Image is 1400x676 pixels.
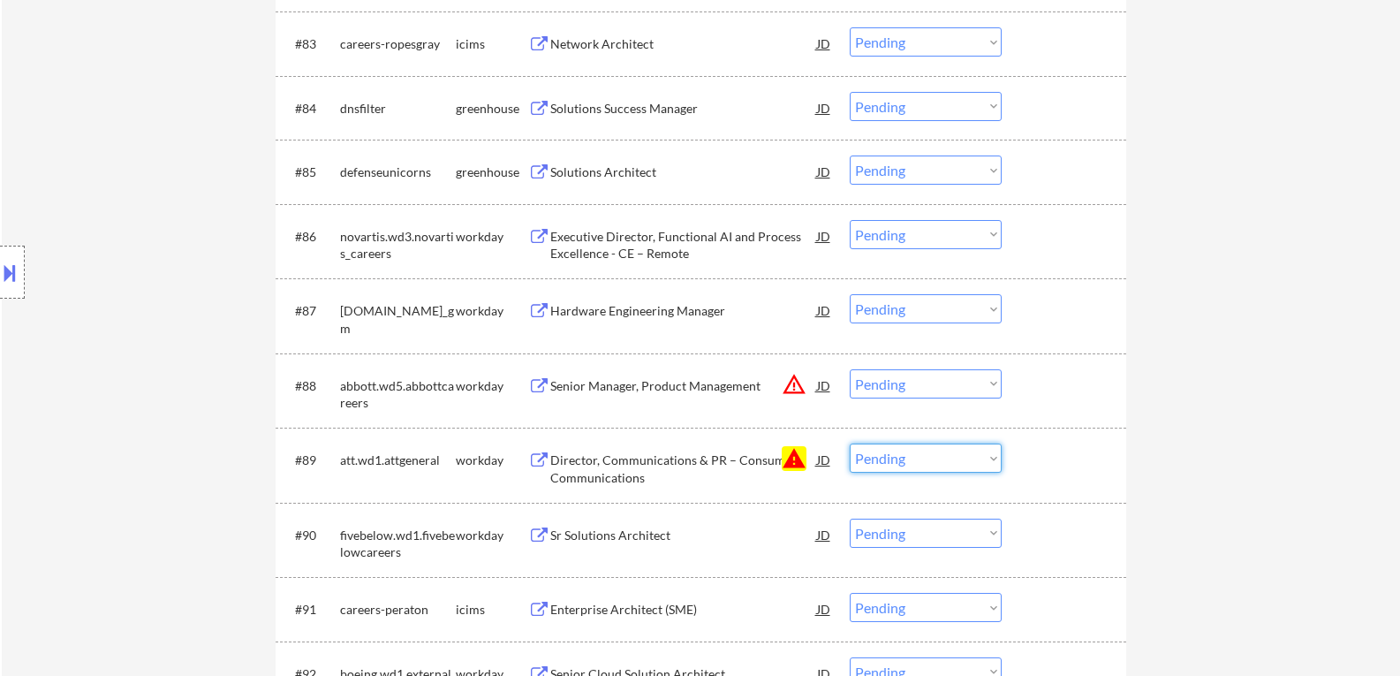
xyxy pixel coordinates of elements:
div: #90 [295,527,326,544]
div: Solutions Success Manager [550,100,817,118]
div: defenseunicorns [340,163,456,181]
div: icims [456,35,528,53]
div: #91 [295,601,326,619]
div: icims [456,601,528,619]
div: JD [815,519,833,551]
button: warning_amber [782,372,806,397]
div: Enterprise Architect (SME) [550,601,817,619]
div: greenhouse [456,163,528,181]
div: JD [815,220,833,252]
div: workday [456,527,528,544]
div: fivebelow.wd1.fivebelowcareers [340,527,456,561]
div: JD [815,294,833,326]
div: JD [815,593,833,625]
div: Solutions Architect [550,163,817,181]
div: Director, Communications & PR – Consumer Communications [550,452,817,486]
div: careers-ropesgray [340,35,456,53]
div: careers-peraton [340,601,456,619]
div: #89 [295,452,326,469]
div: JD [815,156,833,187]
div: abbott.wd5.abbottcareers [340,377,456,412]
div: att.wd1.attgeneral [340,452,456,469]
div: [DOMAIN_NAME]_gm [340,302,456,337]
div: #84 [295,100,326,118]
div: Network Architect [550,35,817,53]
button: warning [782,446,806,471]
div: greenhouse [456,100,528,118]
div: Executive Director, Functional AI and Process Excellence - CE – Remote [550,228,817,262]
div: Sr Solutions Architect [550,527,817,544]
div: JD [815,369,833,401]
div: Hardware Engineering Manager [550,302,817,320]
div: JD [815,92,833,124]
div: workday [456,302,528,320]
div: dnsfilter [340,100,456,118]
div: #83 [295,35,326,53]
div: workday [456,377,528,395]
div: Senior Manager, Product Management [550,377,817,395]
div: workday [456,228,528,246]
div: JD [815,27,833,59]
div: novartis.wd3.novartis_careers [340,228,456,262]
div: JD [815,444,833,475]
div: workday [456,452,528,469]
